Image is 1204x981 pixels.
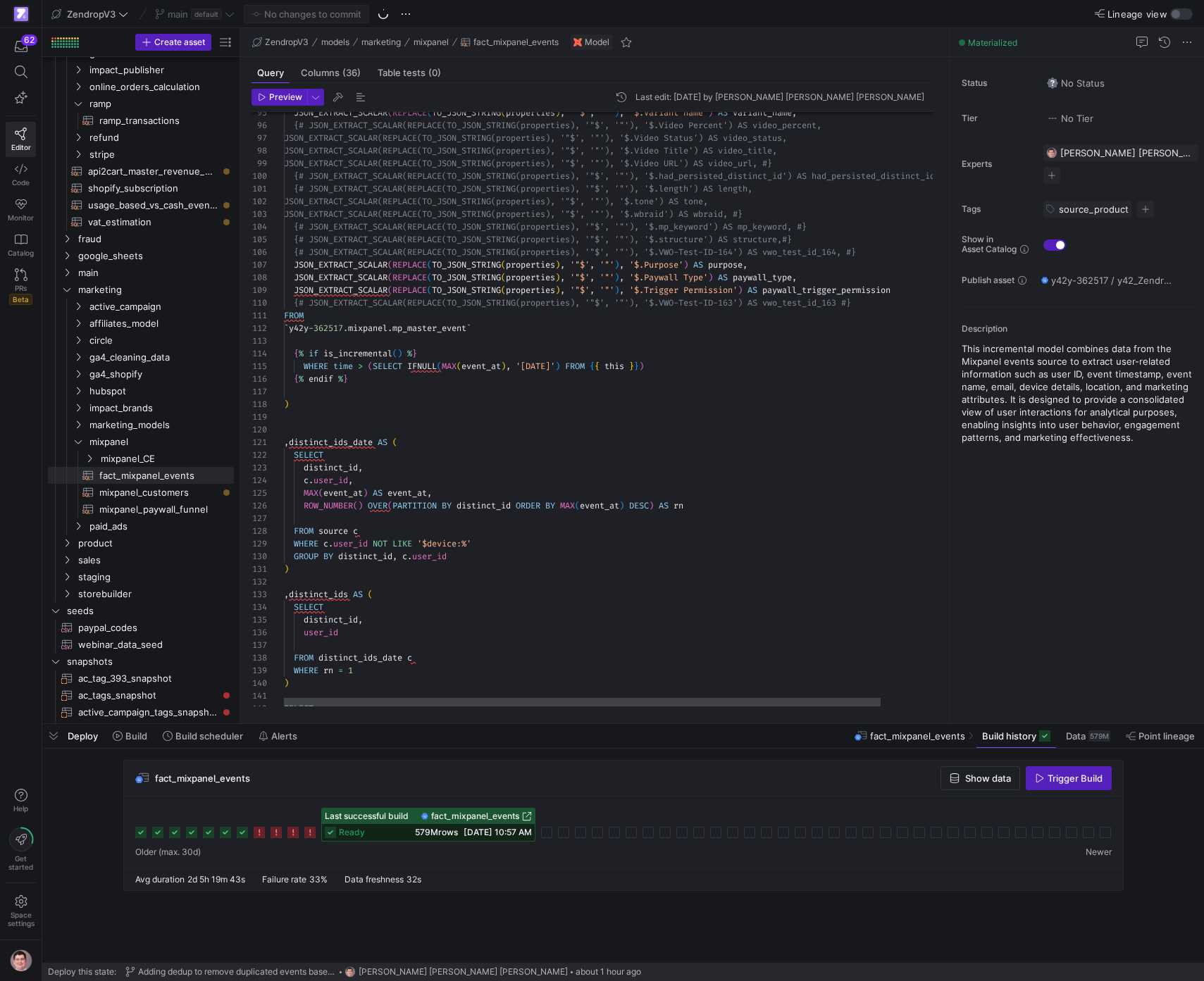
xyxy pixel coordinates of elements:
[135,34,211,51] button: Create asset
[154,37,205,47] span: Create asset
[506,259,555,270] span: properties
[962,235,1017,254] span: Show in Asset Catalog
[175,730,243,742] span: Build scheduler
[89,130,232,146] span: refund
[6,2,36,26] a: https://storage.googleapis.com/y42-prod-data-exchange/images/qZXOSqkTtPuVcXVzF40oUlM07HVTwZXfPK0U...
[284,132,521,144] span: JSON_EXTRACT_SCALAR(REPLACE(TO_JSON_STRING(prope
[78,620,218,636] span: paypal_codes​​​​​​
[48,163,234,180] div: Press SPACE to select this row.
[48,670,234,687] a: ac_tag_393_snapshot​​​​​​​
[252,296,267,309] div: 110
[323,348,392,359] span: is_incremental
[284,208,521,220] span: JSON_EXTRACT_SCALAR(REPLACE(TO_JSON_STRING(prope
[1138,730,1195,742] span: Point lineage
[767,158,772,169] span: }
[48,180,234,196] a: shopify_subscription​​​​​​​​​​
[387,323,392,334] span: .
[392,323,466,334] span: mp_master_event
[573,38,582,46] img: undefined
[427,285,432,296] span: (
[501,272,506,283] span: (
[962,324,1198,334] p: Description
[415,827,458,837] span: 579M rows
[252,208,267,220] div: 103
[48,704,234,720] a: active_campaign_tags_snapshot​​​​​​​
[89,434,232,450] span: mixpanel
[269,92,302,102] span: Preview
[361,37,401,47] span: marketing
[387,272,392,283] span: (
[8,854,33,871] span: Get started
[284,158,521,169] span: JSON_EXTRACT_SCALAR(REPLACE(TO_JSON_STRING(prope
[78,569,232,585] span: staging
[78,670,218,687] span: ac_tag_393_snapshot​​​​​​​
[257,68,284,77] span: Query
[135,874,185,885] span: Avg duration
[21,35,37,46] div: 62
[48,501,234,518] a: mixpanel_paywall_funnel​​​​​​​​​​
[962,159,1032,169] span: Experts
[540,234,782,245] span: erties), '"$', '"'), '$.structure') AS structure,
[600,272,614,283] span: '"'
[156,724,249,748] button: Build scheduler
[540,120,787,131] span: erties), '"$', '"'), '$.Video Percent') AS video_p
[106,724,154,748] button: Build
[78,231,232,247] span: fraud
[89,518,232,535] span: paid_ads
[387,259,392,270] span: (
[6,263,36,311] a: PRsBeta
[48,196,234,213] div: Press SPACE to select this row.
[982,730,1036,742] span: Build history
[1043,109,1097,127] button: No tierNo Tier
[294,285,387,296] span: JSON_EXTRACT_SCALAR
[48,332,234,349] div: Press SPACE to select this row.
[89,366,232,382] span: ga4_shopify
[6,34,36,59] button: 62
[309,348,318,359] span: if
[6,227,36,263] a: Catalog
[570,272,590,283] span: '"$'
[466,323,471,334] span: `
[1060,147,1193,158] span: [PERSON_NAME] [PERSON_NAME] [PERSON_NAME]
[252,182,267,195] div: 101
[252,144,267,157] div: 98
[540,297,787,308] span: erties), '"$', '"'), '$.VWO-Test-ID-163') AS vwo_t
[560,285,565,296] span: ,
[1026,766,1112,790] button: Trigger Build
[89,96,232,112] span: ramp
[262,874,306,885] span: Failure rate
[252,246,267,258] div: 106
[787,120,821,131] span: ercent,
[252,335,267,347] div: 113
[619,285,624,296] span: ,
[392,272,427,283] span: REPLACE
[747,285,757,296] span: AS
[321,37,349,47] span: models
[299,348,304,359] span: %
[6,782,36,819] button: Help
[48,213,234,230] div: Press SPACE to select this row.
[89,146,232,163] span: stripe
[252,360,267,373] div: 115
[48,619,234,636] a: paypal_codes​​​​​​
[718,272,728,283] span: AS
[457,34,562,51] button: fact_mixpanel_events
[629,259,683,270] span: '$.Purpose'
[48,196,234,213] a: usage_based_vs_cash_events​​​​​​​​​​
[767,145,777,156] span: e,
[521,208,743,220] span: rties), '"$', '"'), '$.wbraid') AS wbraid, #}
[540,221,787,232] span: erties), '"$', '"'), '$.mp_keyword') AS mp_keyword
[294,234,540,245] span: {# JSON_EXTRACT_SCALAR(REPLACE(TO_JSON_STRING(prop
[15,284,27,292] span: PRs
[464,827,532,837] span: [DATE] 10:57 AM
[733,272,792,283] span: paywall_type
[506,272,555,283] span: properties
[392,348,397,359] span: (
[78,586,232,602] span: storebuilder
[284,323,289,334] span: `
[521,132,767,144] span: rties), '"$', '"'), '$.Video Status') AS video_sta
[48,213,234,230] a: vat_estimation​​​​​​​​​​
[48,687,234,704] a: ac_tags_snapshot​​​​​​​
[48,264,234,281] div: Press SPACE to select this row.
[48,636,234,653] a: webinar_data_seed​​​​​​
